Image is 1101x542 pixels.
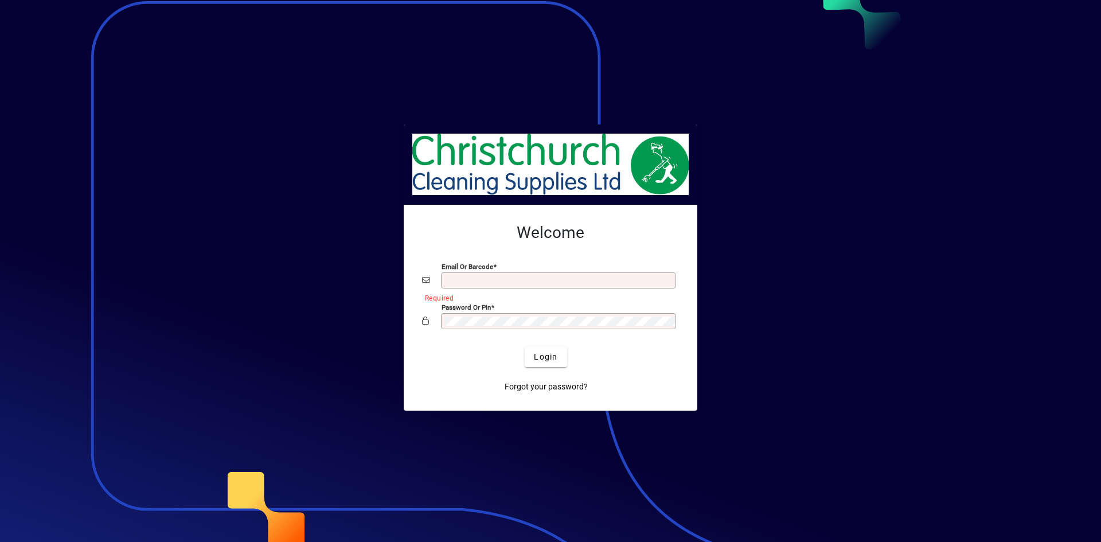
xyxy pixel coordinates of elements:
[442,263,493,271] mat-label: Email or Barcode
[534,351,557,363] span: Login
[525,346,567,367] button: Login
[422,223,679,243] h2: Welcome
[500,376,592,397] a: Forgot your password?
[505,381,588,393] span: Forgot your password?
[442,303,491,311] mat-label: Password or Pin
[425,291,670,303] mat-error: Required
